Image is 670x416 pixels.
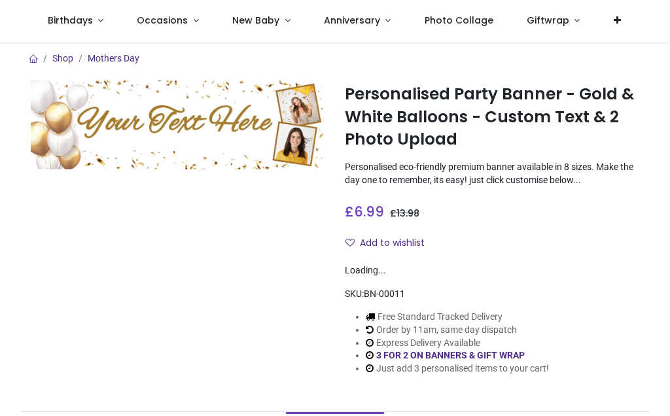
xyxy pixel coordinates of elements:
button: Add to wishlistAdd to wishlist [345,232,436,254]
span: 6.99 [354,202,384,221]
h1: Personalised Party Banner - Gold & White Balloons - Custom Text & 2 Photo Upload [345,83,639,150]
li: Express Delivery Available [366,337,549,350]
li: Free Standard Tracked Delivery [366,311,549,324]
span: Photo Collage [425,14,493,27]
span: Anniversary [324,14,380,27]
span: Occasions [137,14,188,27]
div: SKU: [345,288,639,301]
p: Personalised eco-friendly premium banner available in 8 sizes. Make the day one to remember, its ... [345,161,639,186]
a: Shop [52,53,73,63]
i: Add to wishlist [345,238,355,247]
span: £ [390,207,419,220]
img: Personalised Party Banner - Gold & White Balloons - Custom Text & 2 Photo Upload [31,80,325,169]
li: Just add 3 personalised items to your cart! [366,362,549,375]
span: Giftwrap [527,14,569,27]
span: New Baby [232,14,279,27]
span: 13.98 [397,207,419,220]
span: £ [345,202,384,221]
a: Mothers Day [88,53,139,63]
div: Loading... [345,264,639,277]
span: BN-00011 [364,288,405,299]
span: Birthdays [48,14,93,27]
a: 3 FOR 2 ON BANNERS & GIFT WRAP [376,350,525,360]
li: Order by 11am, same day dispatch [366,324,549,337]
